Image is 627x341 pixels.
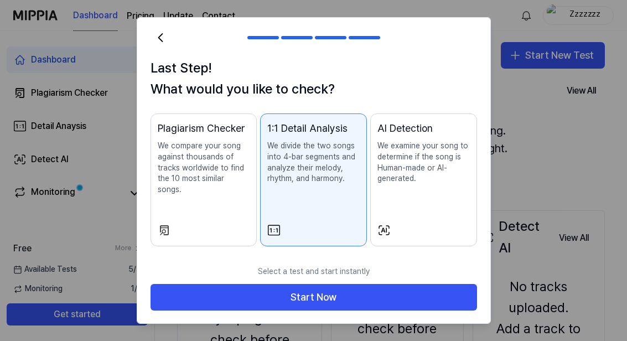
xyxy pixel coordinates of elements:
[370,113,477,247] button: AI DetectionWe examine your song to determine if the song is Human-made or AI-generated.
[151,113,257,247] button: Plagiarism CheckerWe compare your song against thousands of tracks worldwide to find the 10 most ...
[377,141,470,184] p: We examine your song to determine if the song is Human-made or AI-generated.
[158,121,250,137] div: Plagiarism Checker
[267,121,360,137] div: 1:1 Detail Analysis
[260,113,367,247] button: 1:1 Detail AnalysisWe divide the two songs into 4-bar segments and analyze their melody, rhythm, ...
[267,141,360,184] p: We divide the two songs into 4-bar segments and analyze their melody, rhythm, and harmony.
[151,58,477,100] h1: Last Step! What would you like to check?
[151,260,477,284] p: Select a test and start instantly
[377,121,470,137] div: AI Detection
[151,284,477,311] button: Start Now
[158,141,250,195] p: We compare your song against thousands of tracks worldwide to find the 10 most similar songs.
